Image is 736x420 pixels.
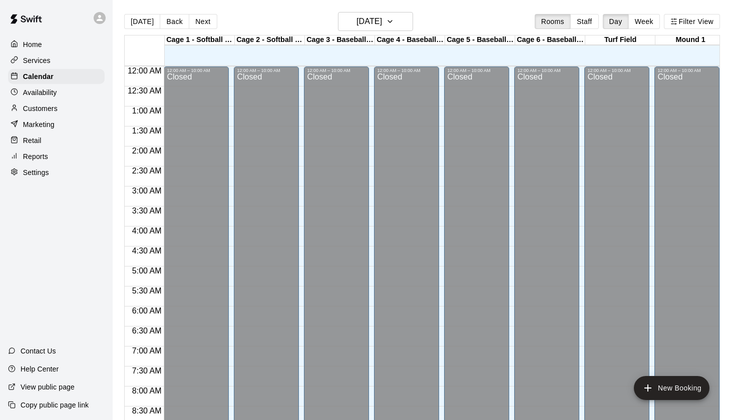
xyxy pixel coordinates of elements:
button: [DATE] [124,14,160,29]
div: 12:00 AM – 10:00 AM [167,68,226,73]
p: Home [23,39,42,49]
span: 8:30 AM [130,406,164,415]
p: Customers [23,103,58,113]
span: 4:00 AM [130,226,164,235]
button: Staff [570,14,599,29]
a: Availability [8,85,105,100]
span: 7:30 AM [130,366,164,375]
a: Settings [8,165,105,180]
p: Services [23,55,51,65]
span: 3:00 AM [130,186,164,195]
span: 1:30 AM [130,126,164,135]
button: Week [628,14,660,29]
button: [DATE] [338,12,413,31]
span: 1:00 AM [130,106,164,115]
p: Reports [23,151,48,161]
div: Cage 6 - Baseball (Hack Attack Hand-fed Machine) [515,35,585,45]
span: 3:30 AM [130,206,164,215]
p: Marketing [23,119,55,129]
div: Turf Field [585,35,655,45]
a: Marketing [8,117,105,132]
span: 2:30 AM [130,166,164,175]
button: add [634,376,709,400]
p: View public page [21,382,75,392]
div: Cage 2 - Softball (Triple Play) [235,35,305,45]
div: 12:00 AM – 10:00 AM [587,68,646,73]
a: Calendar [8,69,105,84]
span: 12:30 AM [125,86,164,95]
a: Home [8,37,105,52]
p: Help Center [21,364,59,374]
div: Cage 5 - Baseball (HitTrax) [445,35,515,45]
div: Mound 1 [655,35,725,45]
span: 6:30 AM [130,326,164,335]
div: 12:00 AM – 10:00 AM [237,68,296,73]
p: Availability [23,87,57,97]
button: Filter View [664,14,720,29]
span: 5:30 AM [130,286,164,295]
button: Back [160,14,189,29]
span: 8:00 AM [130,386,164,395]
p: Settings [23,167,49,177]
span: 12:00 AM [125,66,164,75]
span: 4:30 AM [130,246,164,255]
a: Customers [8,101,105,116]
div: 12:00 AM – 10:00 AM [377,68,436,73]
p: Contact Us [21,346,56,356]
div: 12:00 AM – 10:00 AM [447,68,506,73]
span: 6:00 AM [130,306,164,315]
div: Cage 1 - Softball (Hack Attack) [165,35,235,45]
span: 7:00 AM [130,346,164,355]
div: 12:00 AM – 10:00 AM [517,68,576,73]
p: Retail [23,135,42,145]
div: Cage 4 - Baseball (Triple Play) [375,35,445,45]
a: Services [8,53,105,68]
button: Rooms [535,14,571,29]
div: 12:00 AM – 10:00 AM [657,68,716,73]
button: Next [189,14,217,29]
p: Copy public page link [21,400,89,410]
div: Cage 3 - Baseball (Triple Play) [305,35,375,45]
span: 5:00 AM [130,266,164,275]
a: Reports [8,149,105,164]
p: Calendar [23,71,54,81]
h6: [DATE] [356,14,382,28]
span: 2:00 AM [130,146,164,155]
a: Retail [8,133,105,148]
button: Day [603,14,629,29]
div: 12:00 AM – 10:00 AM [307,68,366,73]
